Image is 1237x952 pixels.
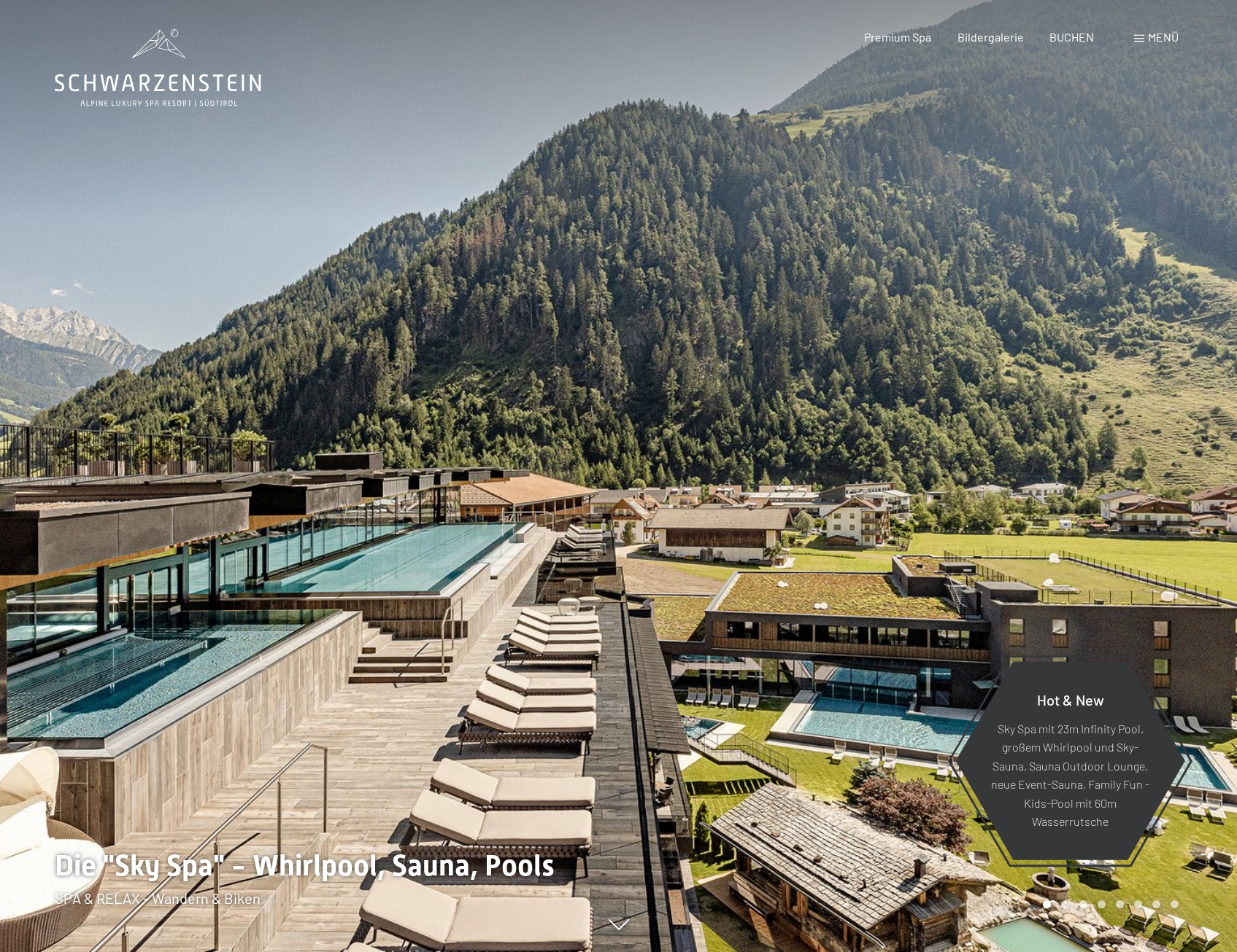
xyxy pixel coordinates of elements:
[1049,30,1094,44] a: BUCHEN
[864,30,931,44] a: Premium Spa
[1148,30,1179,44] span: Menü
[957,30,1024,44] a: Bildergalerie
[1079,900,1087,908] div: Carousel Page 3
[1037,690,1104,708] span: Hot & New
[991,719,1149,831] p: Sky Spa mit 23m Infinity Pool, großem Whirlpool und Sky-Sauna, Sauna Outdoor Lounge, neue Event-S...
[1098,900,1106,908] div: Carousel Page 4
[1038,900,1179,908] div: Carousel Pagination
[1134,900,1142,908] div: Carousel Page 6
[955,660,1186,861] a: Hot & New Sky Spa mit 23m Infinity Pool, großem Whirlpool und Sky-Sauna, Sauna Outdoor Lounge, ne...
[1043,900,1051,908] div: Carousel Page 1 (Current Slide)
[1171,900,1179,908] div: Carousel Page 8
[1061,900,1069,908] div: Carousel Page 2
[1116,900,1124,908] div: Carousel Page 5
[1152,900,1160,908] div: Carousel Page 7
